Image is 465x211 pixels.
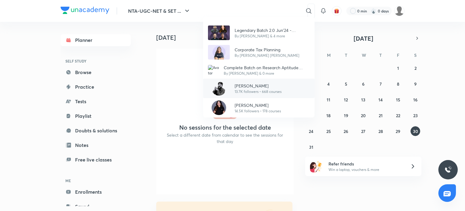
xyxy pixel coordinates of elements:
img: Avatar [212,81,226,96]
p: Corporate Tax Planning [235,46,299,53]
p: Legendary Batch 2.0 Jun'24 - Complete Course on Paper 1 [235,27,310,33]
img: Avatar [208,45,230,60]
p: [PERSON_NAME] [235,102,281,108]
img: ttu [444,166,452,173]
p: Complete Batch on Research Aptitude (Paper 1) - UGC NET [DATE] by [PERSON_NAME] [224,64,310,71]
a: AvatarCorporate Tax PlanningBy [PERSON_NAME] [PERSON_NAME] [203,43,315,62]
p: 14.5K followers • 178 courses [235,108,281,114]
p: By [PERSON_NAME] & 0 more [224,71,310,76]
p: By [PERSON_NAME] & 4 more [235,33,310,39]
a: AvatarLegendary Batch 2.0 Jun'24 - Complete Course on Paper 1By [PERSON_NAME] & 4 more [203,23,315,43]
p: 13.7K followers • 668 courses [235,89,282,94]
a: Avatar[PERSON_NAME]13.7K followers • 668 courses [203,79,315,98]
a: Avatar[PERSON_NAME]14.5K followers • 178 courses [203,98,315,117]
p: [PERSON_NAME] [235,83,282,89]
p: By [PERSON_NAME] [PERSON_NAME] [235,53,299,58]
a: AvatarComplete Batch on Research Aptitude (Paper 1) - UGC NET [DATE] by [PERSON_NAME]By [PERSON_N... [203,62,315,79]
img: Avatar [212,100,226,115]
img: Avatar [208,26,230,40]
img: Avatar [208,65,219,76]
